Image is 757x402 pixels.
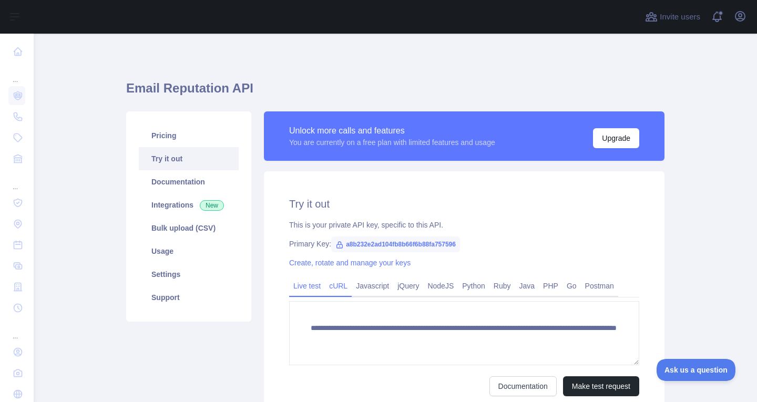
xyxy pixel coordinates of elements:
a: Integrations New [139,193,239,217]
div: Unlock more calls and features [289,125,495,137]
div: ... [8,170,25,191]
h2: Try it out [289,197,639,211]
span: a8b232e2ad104fb8b66f6b88fa757596 [331,236,460,252]
a: Documentation [489,376,557,396]
a: Support [139,286,239,309]
a: Java [515,277,539,294]
div: ... [8,63,25,84]
a: jQuery [393,277,423,294]
span: New [200,200,224,211]
a: Create, rotate and manage your keys [289,259,411,267]
a: Postman [581,277,618,294]
div: You are currently on a free plan with limited features and usage [289,137,495,148]
a: cURL [325,277,352,294]
div: ... [8,319,25,341]
button: Invite users [643,8,702,25]
div: This is your private API key, specific to this API. [289,220,639,230]
a: Pricing [139,124,239,147]
a: Go [562,277,581,294]
a: Try it out [139,147,239,170]
a: Live test [289,277,325,294]
div: Primary Key: [289,239,639,249]
a: Usage [139,240,239,263]
iframe: Toggle Customer Support [657,359,736,381]
a: Bulk upload (CSV) [139,217,239,240]
a: Javascript [352,277,393,294]
a: Python [458,277,489,294]
a: PHP [539,277,562,294]
a: Settings [139,263,239,286]
h1: Email Reputation API [126,80,664,105]
a: Documentation [139,170,239,193]
a: Ruby [489,277,515,294]
a: NodeJS [423,277,458,294]
button: Make test request [563,376,639,396]
button: Upgrade [593,128,639,148]
span: Invite users [660,11,700,23]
